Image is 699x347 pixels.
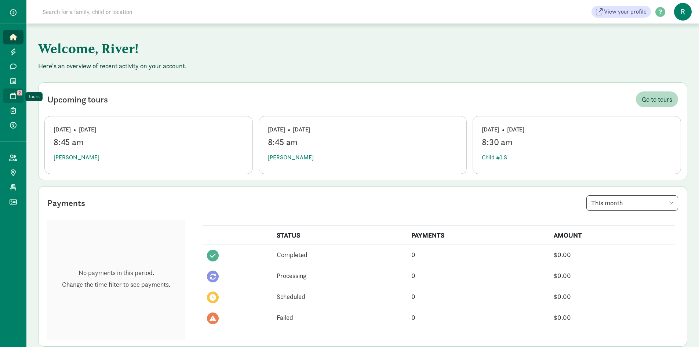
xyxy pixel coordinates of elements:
[38,4,244,19] input: Search for a family, child or location
[277,250,403,260] div: Completed
[591,6,651,18] a: View your profile
[38,35,401,62] h1: Welcome, River!
[28,93,40,100] div: Tours
[407,226,549,245] th: PAYMENTS
[554,250,671,260] div: $0.00
[268,150,314,165] button: [PERSON_NAME]
[554,292,671,301] div: $0.00
[54,150,99,165] button: [PERSON_NAME]
[604,7,647,16] span: View your profile
[62,280,170,289] p: Change the time filter to see payments.
[482,125,672,134] div: [DATE] • [DATE]
[272,226,407,245] th: STATUS
[54,125,244,134] div: [DATE] • [DATE]
[268,153,314,162] span: [PERSON_NAME]
[268,125,458,134] div: [DATE] • [DATE]
[482,153,507,162] span: Child #1 S
[3,88,23,103] a: 2
[277,292,403,301] div: Scheduled
[662,312,699,347] iframe: Chat Widget
[411,250,545,260] div: 0
[47,196,85,210] div: Payments
[38,62,687,71] p: Here's an overview of recent activity on your account.
[17,90,22,95] span: 2
[277,312,403,322] div: Failed
[554,312,671,322] div: $0.00
[674,3,692,21] span: R
[636,91,678,107] a: Go to tours
[277,271,403,281] div: Processing
[482,150,507,165] button: Child #1 S
[549,226,675,245] th: AMOUNT
[554,271,671,281] div: $0.00
[62,268,170,277] p: No payments in this period.
[482,137,672,147] div: 8:30 am
[411,292,545,301] div: 0
[411,312,545,322] div: 0
[47,93,108,106] div: Upcoming tours
[268,137,458,147] div: 8:45 am
[642,94,672,104] span: Go to tours
[54,137,244,147] div: 8:45 am
[54,153,99,162] span: [PERSON_NAME]
[411,271,545,281] div: 0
